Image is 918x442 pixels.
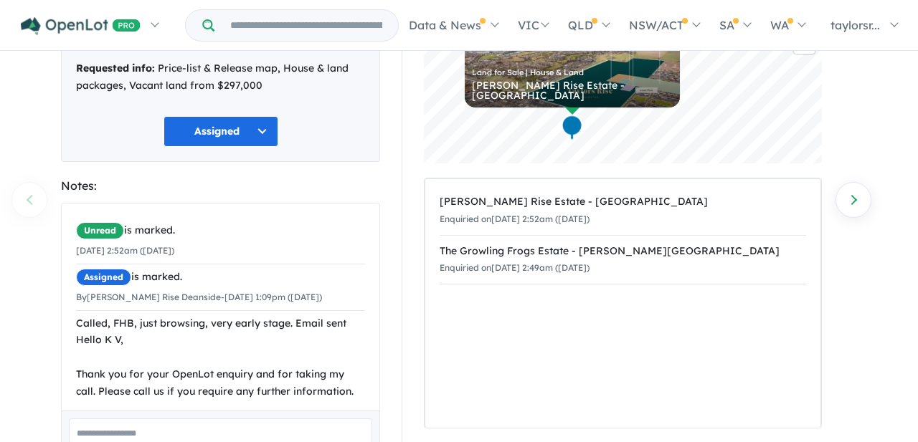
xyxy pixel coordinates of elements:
[76,222,365,239] div: is marked.
[21,17,141,35] img: Openlot PRO Logo White
[76,269,131,286] span: Assigned
[440,235,806,285] a: The Growling Frogs Estate - [PERSON_NAME][GEOGRAPHIC_DATA]Enquiried on[DATE] 2:49am ([DATE])
[76,269,365,286] div: is marked.
[76,245,174,256] small: [DATE] 2:52am ([DATE])
[217,10,395,41] input: Try estate name, suburb, builder or developer
[440,193,806,211] div: [PERSON_NAME] Rise Estate - [GEOGRAPHIC_DATA]
[76,222,124,239] span: Unread
[831,18,880,32] span: taylorsr...
[440,243,806,260] div: The Growling Frogs Estate - [PERSON_NAME][GEOGRAPHIC_DATA]
[472,80,673,100] div: [PERSON_NAME] Rise Estate - [GEOGRAPHIC_DATA]
[440,186,806,236] a: [PERSON_NAME] Rise Estate - [GEOGRAPHIC_DATA]Enquiried on[DATE] 2:52am ([DATE])
[76,62,155,75] strong: Requested info:
[76,292,322,302] small: By [PERSON_NAME] Rise Deanside - [DATE] 1:09pm ([DATE])
[61,176,380,196] div: Notes:
[440,262,590,273] small: Enquiried on [DATE] 2:49am ([DATE])
[472,69,673,77] div: Land for Sale | House & Land
[76,60,365,95] div: Price-list & Release map, House & land packages, Vacant land from $297,000
[164,116,278,147] button: Assigned
[440,213,590,224] small: Enquiried on [DATE] 2:52am ([DATE])
[562,115,583,141] div: Map marker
